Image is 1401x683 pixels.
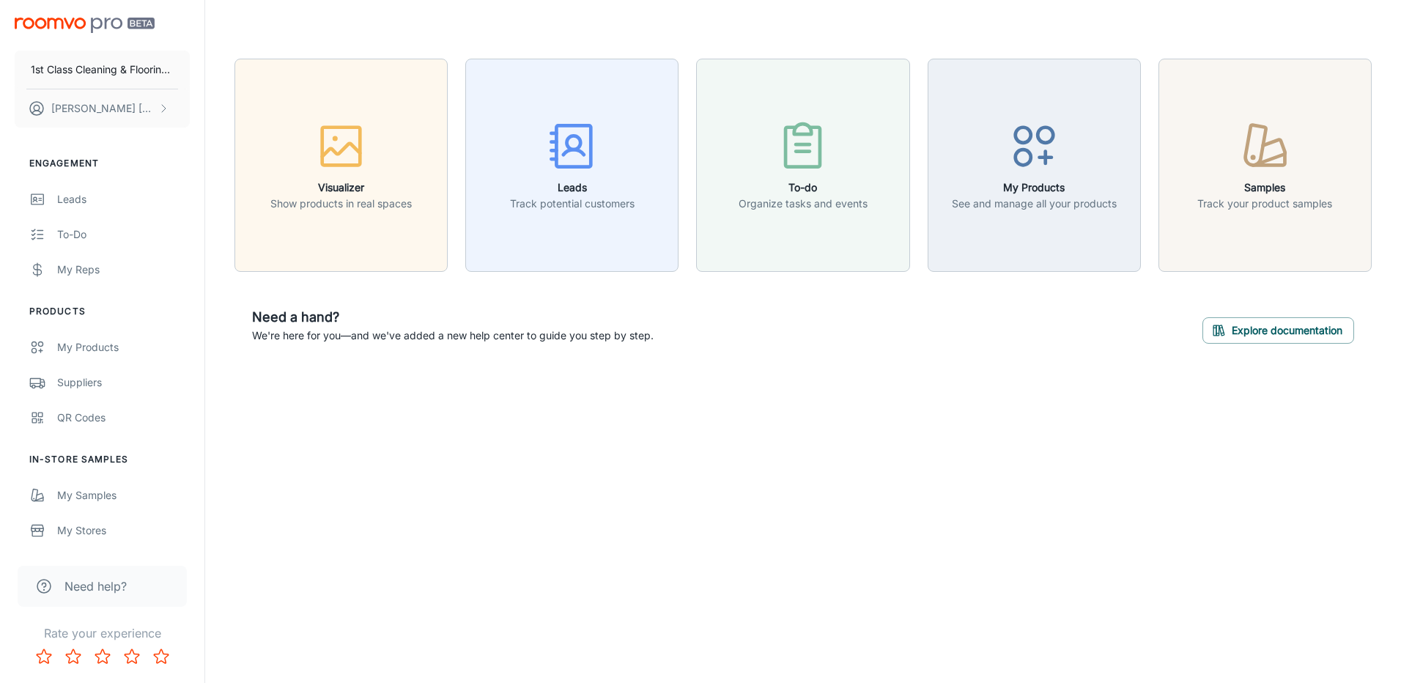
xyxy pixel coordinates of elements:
[739,196,868,212] p: Organize tasks and events
[51,100,155,117] p: [PERSON_NAME] [PERSON_NAME]
[1158,157,1372,171] a: SamplesTrack your product samples
[270,196,412,212] p: Show products in real spaces
[15,51,190,89] button: 1st Class Cleaning & Flooring Inc.
[465,59,679,272] button: LeadsTrack potential customers
[15,18,155,33] img: Roomvo PRO Beta
[465,157,679,171] a: LeadsTrack potential customers
[234,59,448,272] button: VisualizerShow products in real spaces
[57,410,190,426] div: QR Codes
[510,196,635,212] p: Track potential customers
[31,62,174,78] p: 1st Class Cleaning & Flooring Inc.
[57,262,190,278] div: My Reps
[928,59,1141,272] button: My ProductsSee and manage all your products
[15,89,190,128] button: [PERSON_NAME] [PERSON_NAME]
[1197,180,1332,196] h6: Samples
[57,191,190,207] div: Leads
[739,180,868,196] h6: To-do
[57,374,190,391] div: Suppliers
[1202,317,1354,344] button: Explore documentation
[1197,196,1332,212] p: Track your product samples
[57,226,190,243] div: To-do
[696,59,909,272] button: To-doOrganize tasks and events
[1158,59,1372,272] button: SamplesTrack your product samples
[952,196,1117,212] p: See and manage all your products
[510,180,635,196] h6: Leads
[1202,322,1354,337] a: Explore documentation
[270,180,412,196] h6: Visualizer
[928,157,1141,171] a: My ProductsSee and manage all your products
[696,157,909,171] a: To-doOrganize tasks and events
[252,328,654,344] p: We're here for you—and we've added a new help center to guide you step by step.
[952,180,1117,196] h6: My Products
[252,307,654,328] h6: Need a hand?
[57,339,190,355] div: My Products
